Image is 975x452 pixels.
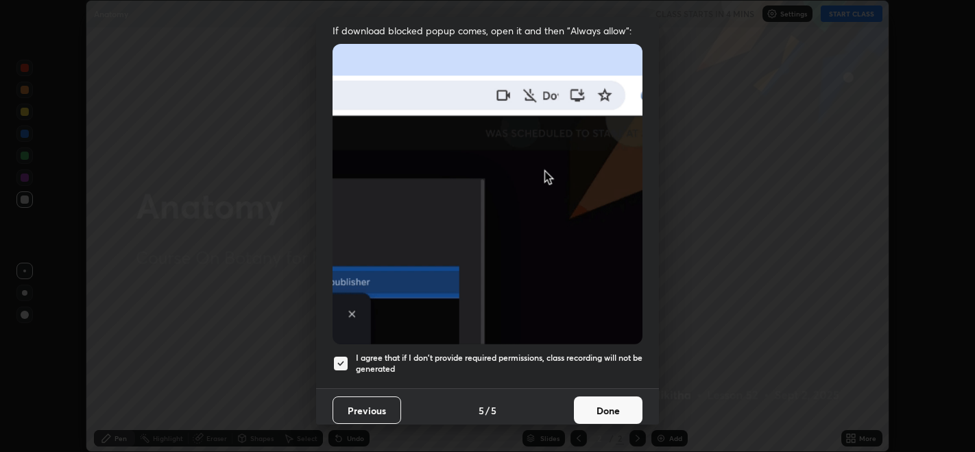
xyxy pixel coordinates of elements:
h4: 5 [491,403,496,418]
button: Done [574,396,642,424]
h4: 5 [479,403,484,418]
h5: I agree that if I don't provide required permissions, class recording will not be generated [356,353,642,374]
span: If download blocked popup comes, open it and then "Always allow": [333,24,642,37]
img: downloads-permission-blocked.gif [333,44,642,344]
h4: / [485,403,490,418]
button: Previous [333,396,401,424]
